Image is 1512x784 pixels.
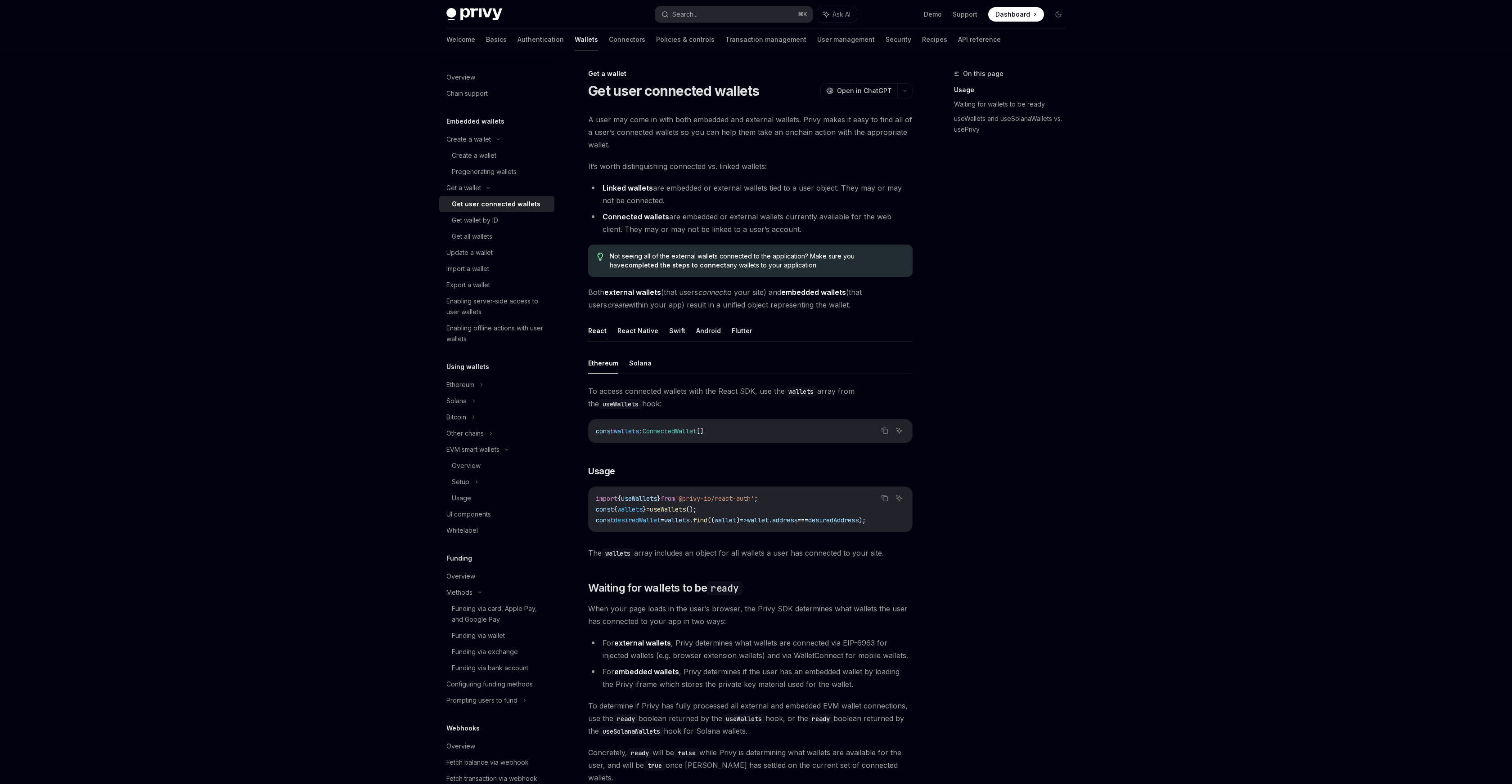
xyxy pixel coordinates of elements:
span: const [596,427,614,435]
span: } [657,494,661,503]
span: useWallets [621,494,657,503]
a: Demo [924,10,942,19]
div: Enabling offline actions with user wallets [446,323,549,344]
a: Enabling offline actions with user wallets [439,320,554,347]
div: Funding via card, Apple Pay, and Google Pay [452,603,549,625]
button: Flutter [732,320,752,341]
div: EVM smart wallets [446,444,499,455]
a: Usage [439,490,554,506]
div: Chain support [446,88,488,99]
a: Transaction management [725,29,806,50]
a: Export a wallet [439,277,554,293]
code: wallets [785,387,817,396]
span: [] [697,427,704,435]
a: User management [817,29,875,50]
span: (( [707,516,715,524]
a: Funding via wallet [439,628,554,644]
span: from [661,494,675,503]
code: useWallets [722,714,765,724]
span: desiredAddress [808,516,859,524]
a: Authentication [517,29,564,50]
a: Support [953,10,977,19]
a: Security [886,29,911,50]
h1: Get user connected wallets [588,83,760,99]
button: React [588,320,607,341]
a: Dashboard [988,7,1044,22]
a: Pregenerating wallets [439,164,554,180]
span: { [617,494,621,503]
a: Enabling server-side access to user wallets [439,293,554,320]
a: Welcome [446,29,475,50]
a: Whitelabel [439,522,554,539]
div: Methods [446,587,472,598]
button: Android [696,320,721,341]
div: Import a wallet [446,263,489,274]
span: . [689,516,693,524]
button: Open in ChatGPT [820,83,897,98]
span: The array includes an object for all wallets a user has connected to your site. [588,547,913,559]
a: Connectors [609,29,645,50]
span: find [693,516,707,524]
span: ConnectedWallet [643,427,697,435]
span: Ask AI [832,10,850,19]
span: ; [754,494,758,503]
div: Update a wallet [446,247,493,258]
a: Configuring funding methods [439,676,554,692]
strong: Linked wallets [603,183,653,192]
span: useWallets [650,505,686,513]
span: : [639,427,643,435]
div: Search... [672,9,697,20]
div: Setup [452,477,469,487]
div: UI components [446,509,491,520]
span: address [772,516,797,524]
span: wallet [747,516,769,524]
button: Copy the contents from the code block [879,425,891,437]
div: Create a wallet [446,134,491,145]
a: Create a wallet [439,147,554,164]
span: ) [736,516,740,524]
span: Concretely, will be while Privy is determining what wallets are available for the user, and will ... [588,746,913,784]
span: On this page [963,68,1003,79]
span: } [643,505,646,513]
em: create [607,300,628,309]
a: Overview [439,458,554,474]
code: ready [627,748,652,758]
a: Usage [954,83,1073,97]
em: connect [698,288,725,297]
strong: external wallets [614,638,671,647]
a: UI components [439,506,554,522]
div: Prompting users to fund [446,695,517,706]
h5: Webhooks [446,723,480,734]
div: Whitelabel [446,525,478,536]
a: Basics [486,29,507,50]
span: => [740,516,747,524]
span: Usage [588,465,615,477]
a: Get user connected wallets [439,196,554,212]
a: completed the steps to connect [625,261,726,269]
button: Swift [669,320,685,341]
button: React Native [617,320,658,341]
a: Fetch balance via webhook [439,754,554,771]
div: Ethereum [446,379,474,390]
span: wallet [715,516,736,524]
div: Fetch balance via webhook [446,757,529,768]
div: Export a wallet [446,280,490,290]
span: To access connected wallets with the React SDK, use the array from the hook: [588,385,913,410]
a: Wallets [575,29,598,50]
button: Copy the contents from the code block [879,492,891,504]
h5: Embedded wallets [446,116,504,127]
a: Get all wallets [439,228,554,245]
strong: embedded wallets [781,288,846,297]
div: Get a wallet [446,183,481,193]
a: Overview [439,69,554,85]
h5: Using wallets [446,361,489,372]
div: Get wallet by ID [452,215,498,226]
div: Configuring funding methods [446,679,533,690]
button: Ethereum [588,352,618,374]
a: Funding via exchange [439,644,554,660]
div: Funding via exchange [452,646,518,657]
span: Dashboard [995,10,1030,19]
div: Pregenerating wallets [452,166,517,177]
a: Import a wallet [439,261,554,277]
a: Get wallet by ID [439,212,554,228]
